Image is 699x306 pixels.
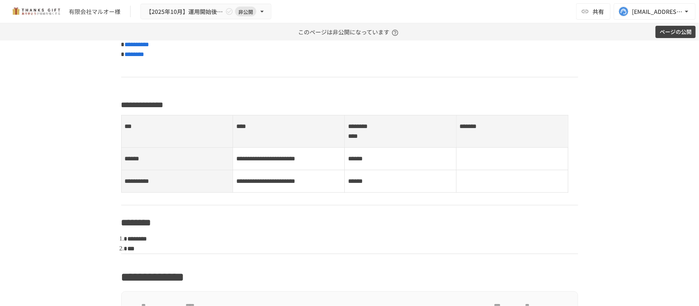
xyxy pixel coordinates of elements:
span: 共有 [593,7,604,16]
div: [EMAIL_ADDRESS][DOMAIN_NAME] [632,7,683,17]
button: 共有 [576,3,611,20]
button: 【2025年10月】運用開始後振り返りミーティング非公開 [140,4,271,20]
button: ページの公開 [656,26,696,38]
img: mMP1OxWUAhQbsRWCurg7vIHe5HqDpP7qZo7fRoNLXQh [10,5,62,18]
span: 【2025年10月】運用開始後振り返りミーティング [146,7,224,17]
button: [EMAIL_ADDRESS][DOMAIN_NAME] [614,3,696,20]
p: このページは非公開になっています [298,23,401,40]
span: 非公開 [235,7,256,16]
div: 有限会社マルオー様 [69,7,120,16]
